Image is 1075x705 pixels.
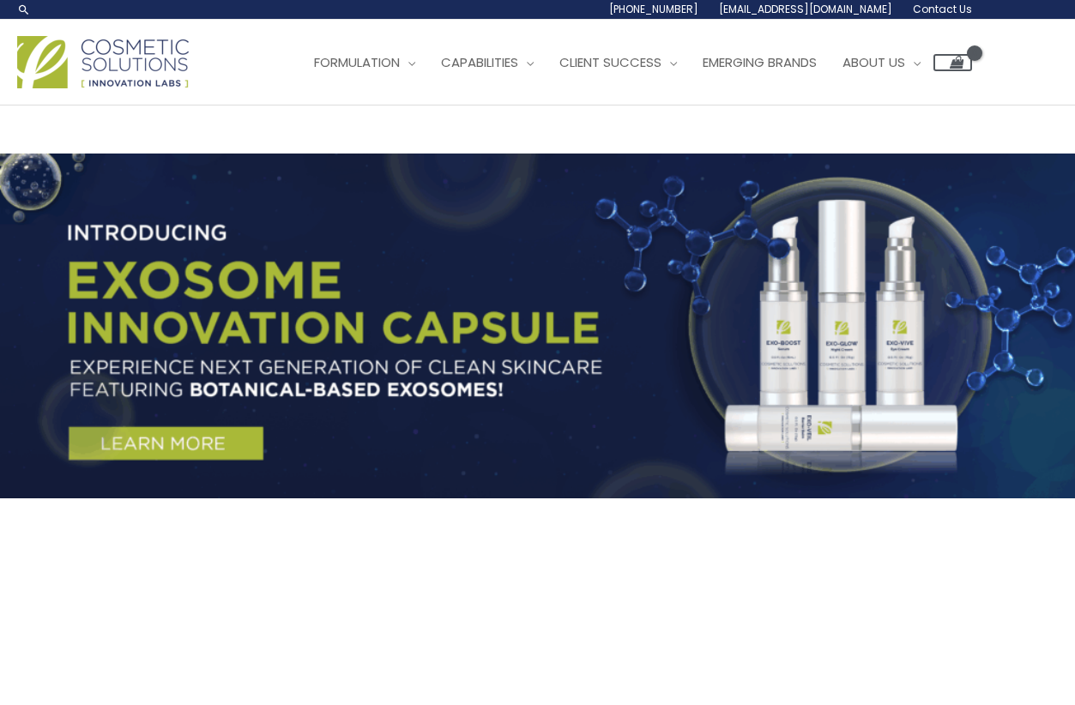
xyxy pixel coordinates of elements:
span: [PHONE_NUMBER] [609,2,698,16]
span: About Us [842,53,905,71]
span: Formulation [314,53,400,71]
a: Search icon link [17,3,31,16]
span: [EMAIL_ADDRESS][DOMAIN_NAME] [719,2,892,16]
a: View Shopping Cart, empty [933,54,972,71]
a: Client Success [547,37,690,88]
nav: Site Navigation [288,37,972,88]
span: Capabilities [441,53,518,71]
a: Emerging Brands [690,37,830,88]
a: Formulation [301,37,428,88]
a: About Us [830,37,933,88]
img: Cosmetic Solutions Logo [17,36,189,88]
span: Client Success [559,53,661,71]
span: Emerging Brands [703,53,817,71]
a: Capabilities [428,37,547,88]
span: Contact Us [913,2,972,16]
